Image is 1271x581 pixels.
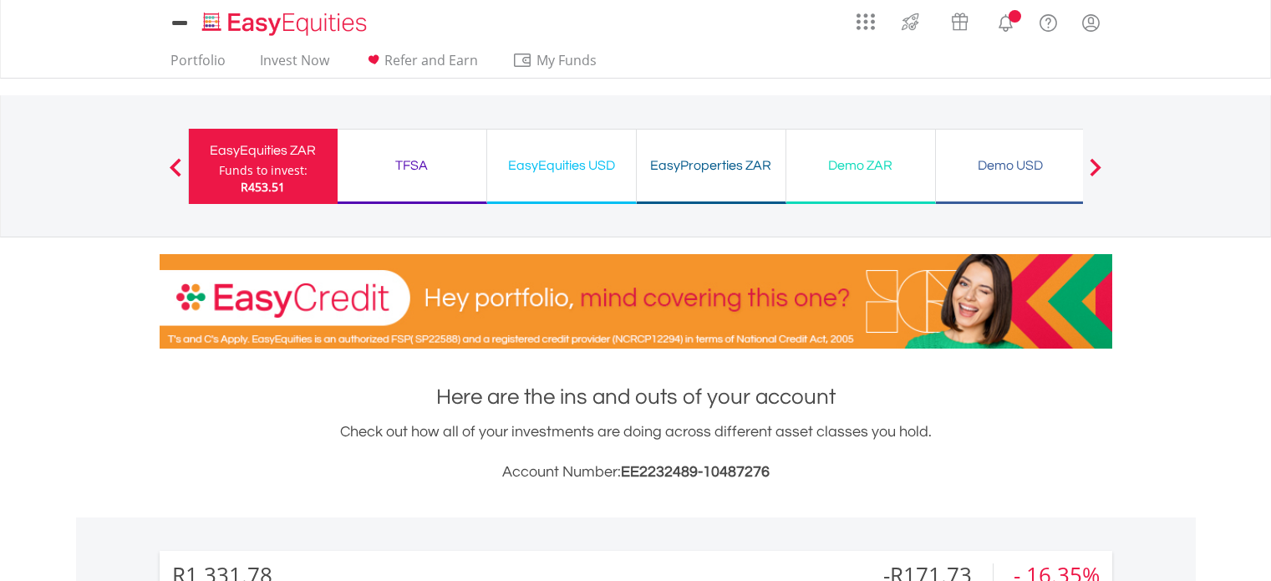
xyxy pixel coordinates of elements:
a: AppsGrid [846,4,886,31]
a: Refer and Earn [357,52,485,78]
div: EasyProperties ZAR [647,154,775,177]
span: EE2232489-10487276 [621,464,770,480]
a: Notifications [984,4,1027,38]
h3: Account Number: [160,461,1112,484]
h1: Here are the ins and outs of your account [160,382,1112,412]
button: Previous [159,166,192,183]
div: TFSA [348,154,476,177]
a: My Profile [1070,4,1112,41]
div: EasyEquities USD [497,154,626,177]
a: FAQ's and Support [1027,4,1070,38]
div: Check out how all of your investments are doing across different asset classes you hold. [160,420,1112,484]
span: My Funds [512,49,622,71]
a: Portfolio [164,52,232,78]
a: Vouchers [935,4,984,35]
button: Next [1079,166,1112,183]
img: EasyEquities_Logo.png [199,10,374,38]
img: EasyCredit Promotion Banner [160,254,1112,349]
span: Refer and Earn [384,51,478,69]
a: Invest Now [253,52,336,78]
div: Demo USD [946,154,1075,177]
div: Demo ZAR [796,154,925,177]
span: R453.51 [241,179,285,195]
img: grid-menu-icon.svg [857,13,875,31]
img: vouchers-v2.svg [946,8,974,35]
div: EasyEquities ZAR [199,139,328,162]
img: thrive-v2.svg [897,8,924,35]
div: Funds to invest: [219,162,308,179]
a: Home page [196,4,374,38]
